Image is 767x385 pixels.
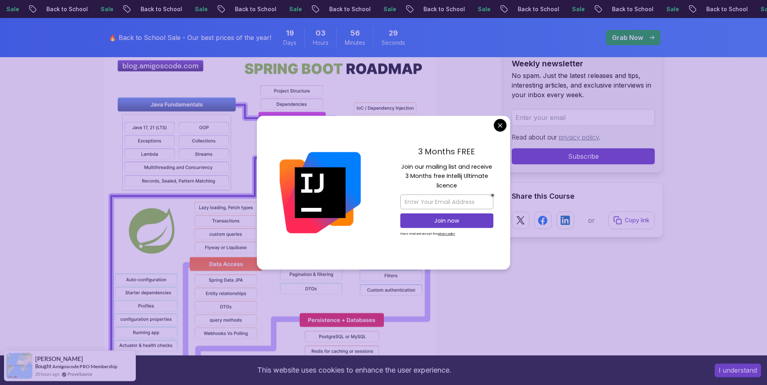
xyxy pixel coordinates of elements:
a: Amigoscode PRO Membership [52,363,117,369]
span: 19 Days [286,28,294,39]
span: [PERSON_NAME] [35,355,83,362]
p: Sale [376,5,402,13]
div: This website uses cookies to enhance the user experience. [6,361,703,379]
p: Read about our . [512,132,655,142]
p: No spam. Just the latest releases and tips, interesting articles, and exclusive interviews in you... [512,71,655,100]
p: or [588,215,595,225]
button: Copy link [608,211,655,229]
span: Bought [35,363,52,369]
span: 29 Seconds [389,28,398,39]
span: Minutes [345,39,365,47]
span: 56 Minutes [350,28,360,39]
p: Sale [282,5,308,13]
p: Sale [659,5,685,13]
button: Accept cookies [715,363,761,377]
p: Back to School [416,5,471,13]
input: Enter your email [512,109,655,126]
span: Hours [313,39,328,47]
p: Sale [565,5,590,13]
p: Grab Now [612,33,643,42]
span: 3 Hours [316,28,326,39]
p: Copy link [625,216,650,224]
p: Back to School [605,5,659,13]
p: Sale [471,5,496,13]
p: Back to School [322,5,376,13]
h2: Share this Course [512,191,655,202]
p: Back to School [39,5,93,13]
span: Days [283,39,296,47]
span: Seconds [382,39,405,47]
p: Back to School [699,5,753,13]
p: Back to School [228,5,282,13]
p: Back to School [511,5,565,13]
p: 🔥 Back to School Sale - Our best prices of the year! [109,33,271,42]
a: privacy policy [559,133,599,141]
p: Back to School [133,5,188,13]
span: 20 hours ago [35,371,60,377]
h2: Weekly newsletter [512,58,655,69]
a: ProveSource [68,371,92,377]
img: provesource social proof notification image [6,353,32,379]
button: Subscribe [512,148,655,164]
p: Sale [93,5,119,13]
p: Sale [188,5,213,13]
